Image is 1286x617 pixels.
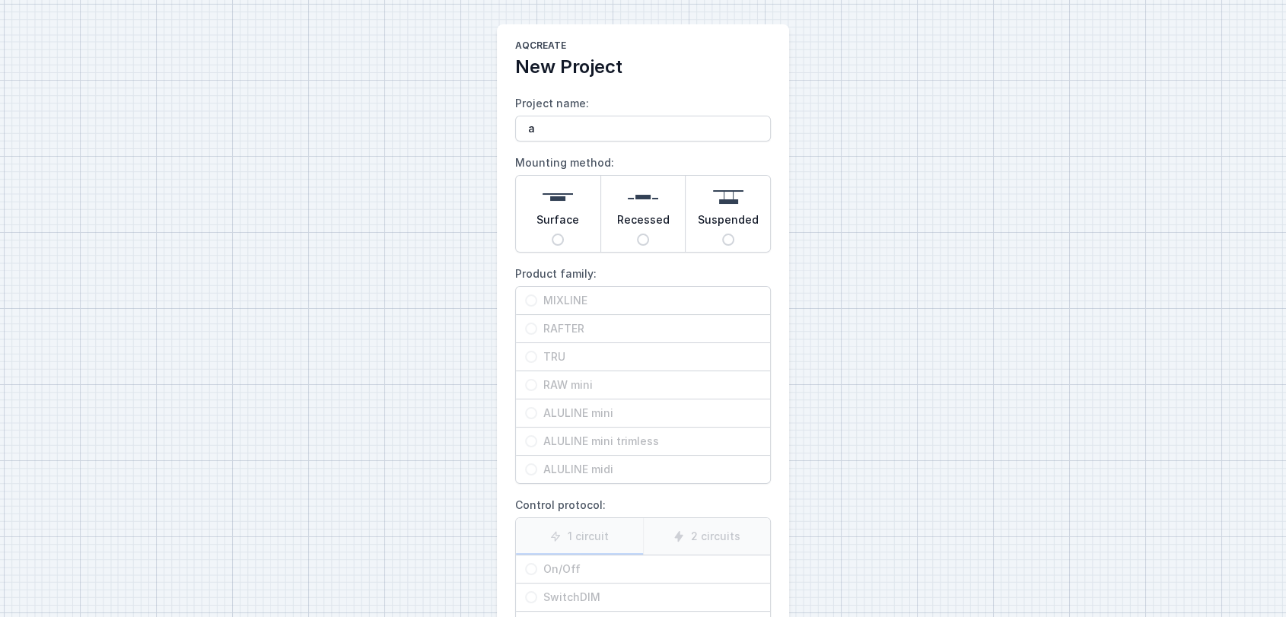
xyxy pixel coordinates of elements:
[698,212,759,234] span: Suspended
[552,234,564,246] input: Surface
[515,40,771,55] h1: AQcreate
[515,262,771,484] label: Product family:
[536,212,579,234] span: Surface
[637,234,649,246] input: Recessed
[515,151,771,253] label: Mounting method:
[713,182,743,212] img: suspended.svg
[722,234,734,246] input: Suspended
[515,116,771,142] input: Project name:
[617,212,670,234] span: Recessed
[543,182,573,212] img: surface.svg
[515,55,771,79] h2: New Project
[628,182,658,212] img: recessed.svg
[515,91,771,142] label: Project name:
